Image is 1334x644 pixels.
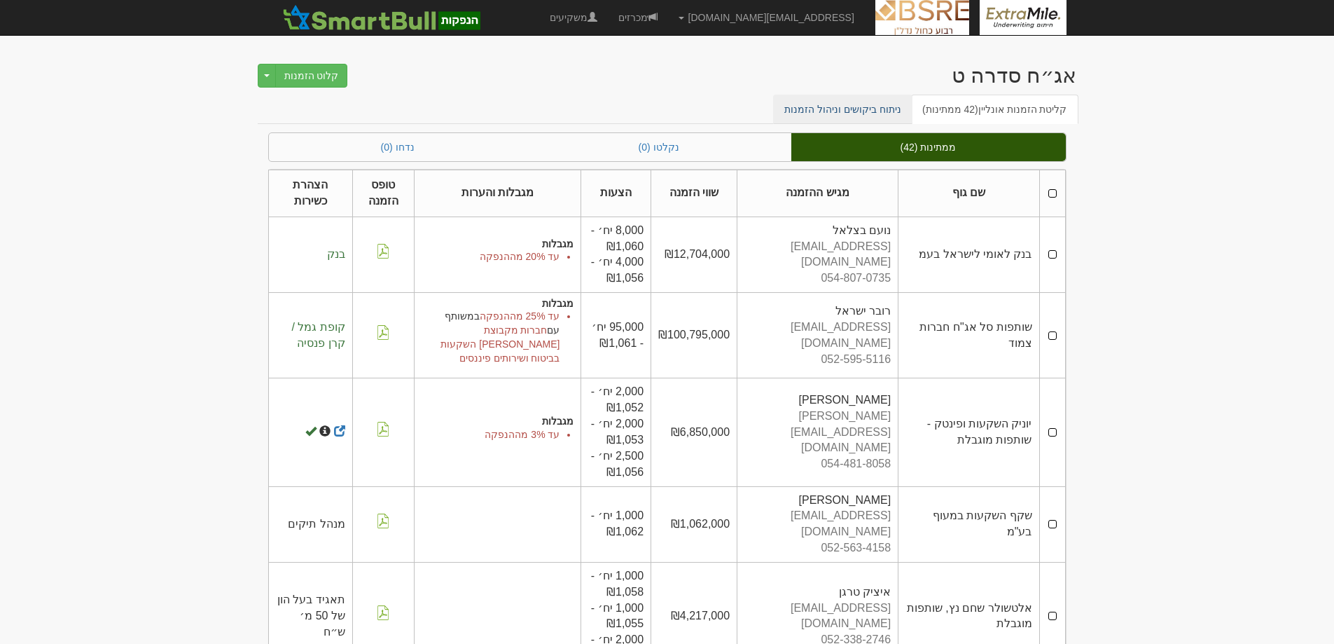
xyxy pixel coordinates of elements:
span: תאגיד בעל הון של 50 מ׳ ש״ח [277,594,345,638]
div: [EMAIL_ADDRESS][DOMAIN_NAME] [744,601,891,633]
img: pdf-file-icon.png [376,514,390,528]
li: עד 25% מההנפקה חברות מקבוצת [PERSON_NAME] השקעות בביטוח ושירותים פיננסים [422,309,560,365]
div: 052-595-5116 [744,352,891,368]
h5: מגבלות [422,299,574,309]
li: עד 3% מההנפקה [422,427,560,441]
span: במשותף עם [445,310,560,336]
span: 1,000 יח׳ - ₪1,062 [591,509,644,537]
div: 054-481-8058 [744,456,891,472]
div: [PERSON_NAME][EMAIL_ADDRESS][DOMAIN_NAME] [744,409,891,457]
th: מגבלות והערות [414,170,581,217]
img: pdf-file-icon.png [376,422,390,437]
img: pdf-file-icon.png [376,325,390,340]
td: יוניק השקעות ופינטק - שותפות מוגבלת [898,378,1039,486]
div: [EMAIL_ADDRESS][DOMAIN_NAME] [744,320,891,352]
span: קופת גמל / קרן פנסיה [292,321,345,349]
div: [PERSON_NAME] [744,392,891,409]
span: 1,000 יח׳ - ₪1,055 [591,602,644,630]
img: pdf-file-icon.png [376,244,390,259]
span: בנק [327,248,345,260]
div: [EMAIL_ADDRESS][DOMAIN_NAME] [744,239,891,271]
th: טופס הזמנה [352,170,414,217]
td: ₪1,062,000 [651,486,737,562]
th: שווי הזמנה [651,170,737,217]
th: שם גוף [898,170,1039,217]
a: ניתוח ביקושים וניהול הזמנות [773,95,912,124]
div: [EMAIL_ADDRESS][DOMAIN_NAME] [744,508,891,540]
th: הצעות [581,170,651,217]
div: איציק טרגן [744,584,891,601]
span: מנהל תיקים [288,518,345,530]
div: רובר ישראל [744,303,891,320]
img: SmartBull Logo [279,4,485,32]
th: מגיש ההזמנה [737,170,898,217]
td: שקף השקעות במעוף בע"מ [898,486,1039,562]
a: נדחו (0) [269,133,527,161]
img: pdf-file-icon.png [376,605,390,620]
span: 1,000 יח׳ - ₪1,058 [591,570,644,598]
div: [PERSON_NAME] [744,493,891,509]
td: שותפות סל אג"ח חברות צמוד [898,293,1039,378]
span: (42 ממתינות) [922,104,978,115]
li: עד 20% מההנפקה [422,249,560,263]
div: 052-563-4158 [744,540,891,556]
td: בנק לאומי לישראל בעמ [898,217,1039,292]
div: 054-807-0735 [744,270,891,287]
a: נקלטו (0) [527,133,791,161]
div: נועם בצלאל [744,223,891,239]
span: 8,000 יח׳ - ₪1,060 [591,224,644,252]
td: ₪12,704,000 [651,217,737,292]
td: ₪100,795,000 [651,293,737,378]
td: ₪6,850,000 [651,378,737,486]
h5: מגבלות [422,239,574,249]
th: הצהרת כשירות [268,170,352,217]
a: קליטת הזמנות אונליין(42 ממתינות) [911,95,1078,124]
div: רבוע כחול נדל"ן בע"מ - אג״ח (סדרה ט) - הנפקה לציבור [952,64,1077,87]
span: 2,000 יח׳ - ₪1,052 [591,385,644,413]
span: 2,500 יח׳ - ₪1,056 [591,450,644,478]
span: 95,000 יח׳ - ₪1,061 [592,321,644,349]
span: 4,000 יח׳ - ₪1,056 [591,256,644,284]
span: 2,000 יח׳ - ₪1,053 [591,418,644,446]
a: ממתינות (42) [791,133,1066,161]
button: קלוט הזמנות [275,64,348,88]
h5: מגבלות [422,416,574,427]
